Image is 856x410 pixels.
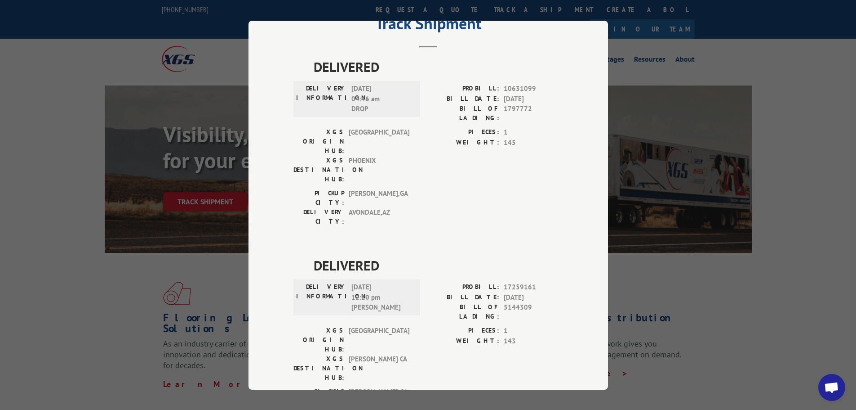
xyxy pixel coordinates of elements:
span: 10631099 [504,84,563,94]
span: 5144309 [504,302,563,321]
span: [DATE] 12:20 pm [PERSON_NAME] [351,282,412,313]
label: WEIGHT: [428,336,499,346]
label: PROBILL: [428,282,499,293]
div: Open chat [818,374,845,401]
span: 1 [504,326,563,336]
span: [PERSON_NAME] , GA [349,189,409,207]
span: [DATE] [504,292,563,302]
label: WEIGHT: [428,137,499,148]
span: [GEOGRAPHIC_DATA] [349,326,409,354]
span: [DATE] 04:46 am DROP [351,84,412,114]
label: XGS DESTINATION HUB: [293,354,344,383]
h2: Track Shipment [293,17,563,34]
label: PROBILL: [428,84,499,94]
span: 143 [504,336,563,346]
span: 17259161 [504,282,563,293]
label: PIECES: [428,326,499,336]
span: [PERSON_NAME] , GA [349,387,409,406]
label: DELIVERY INFORMATION: [296,282,347,313]
span: [GEOGRAPHIC_DATA] [349,127,409,156]
label: BILL DATE: [428,94,499,104]
span: AVONDALE , AZ [349,207,409,226]
span: DELIVERED [314,57,563,77]
span: [PERSON_NAME] CA [349,354,409,383]
label: DELIVERY CITY: [293,207,344,226]
span: 1797772 [504,104,563,123]
label: BILL DATE: [428,292,499,302]
label: BILL OF LADING: [428,104,499,123]
label: DELIVERY INFORMATION: [296,84,347,114]
span: 1 [504,127,563,138]
label: PICKUP CITY: [293,189,344,207]
label: PIECES: [428,127,499,138]
span: DELIVERED [314,255,563,275]
label: XGS DESTINATION HUB: [293,156,344,184]
span: [DATE] [504,94,563,104]
label: PICKUP CITY: [293,387,344,406]
span: PHOENIX [349,156,409,184]
label: BILL OF LADING: [428,302,499,321]
label: XGS ORIGIN HUB: [293,127,344,156]
label: XGS ORIGIN HUB: [293,326,344,354]
span: 145 [504,137,563,148]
